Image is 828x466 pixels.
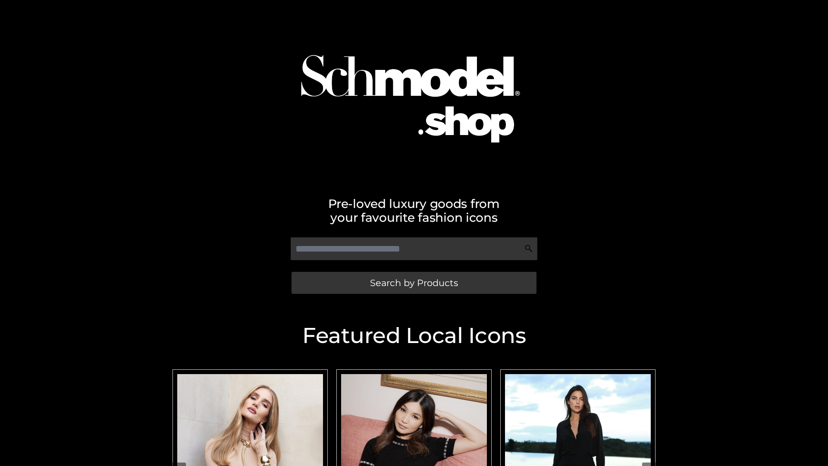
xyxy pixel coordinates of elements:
a: Search by Products [292,272,536,294]
h2: Featured Local Icons​ [168,325,660,346]
span: Search by Products [370,278,458,287]
img: Search Icon [524,244,533,253]
h2: Pre-loved luxury goods from your favourite fashion icons [168,197,660,224]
